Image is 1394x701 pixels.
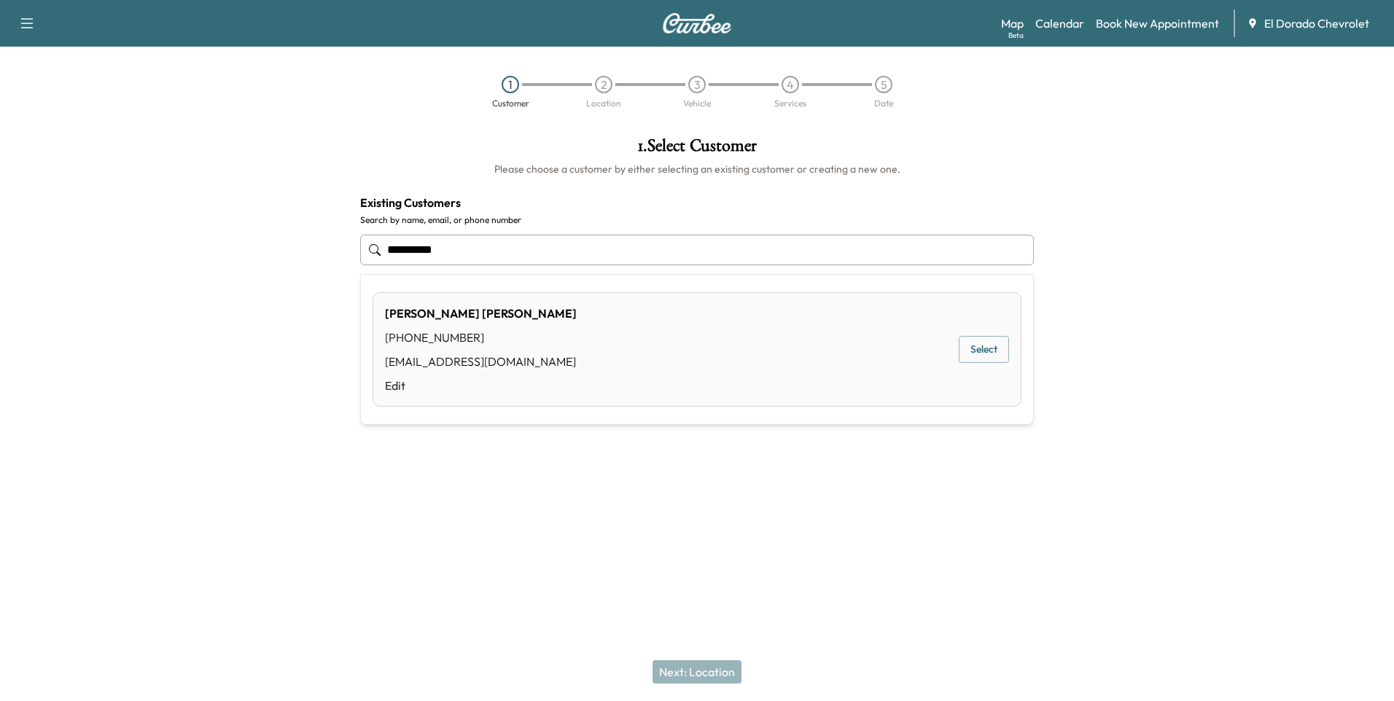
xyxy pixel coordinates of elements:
[875,76,892,93] div: 5
[385,329,577,346] div: [PHONE_NUMBER]
[1001,15,1024,32] a: MapBeta
[385,377,577,394] a: Edit
[683,99,711,108] div: Vehicle
[1008,30,1024,41] div: Beta
[385,305,577,322] div: [PERSON_NAME] [PERSON_NAME]
[874,99,893,108] div: Date
[1264,15,1369,32] span: El Dorado Chevrolet
[502,76,519,93] div: 1
[360,214,1034,226] label: Search by name, email, or phone number
[1096,15,1219,32] a: Book New Appointment
[688,76,706,93] div: 3
[774,99,806,108] div: Services
[595,76,612,93] div: 2
[360,194,1034,211] h4: Existing Customers
[360,137,1034,162] h1: 1 . Select Customer
[1035,15,1084,32] a: Calendar
[782,76,799,93] div: 4
[959,336,1009,363] button: Select
[385,353,577,370] div: [EMAIL_ADDRESS][DOMAIN_NAME]
[492,99,529,108] div: Customer
[586,99,621,108] div: Location
[360,162,1034,176] h6: Please choose a customer by either selecting an existing customer or creating a new one.
[662,13,732,34] img: Curbee Logo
